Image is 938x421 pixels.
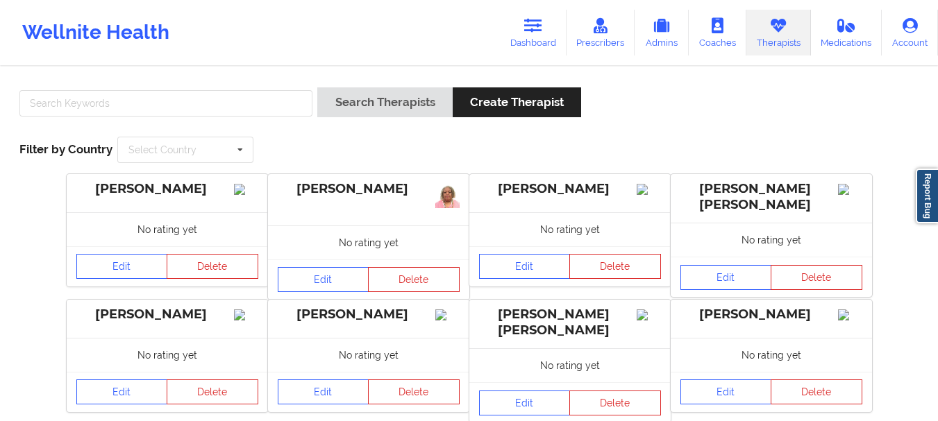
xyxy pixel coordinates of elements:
[771,379,862,404] button: Delete
[435,184,460,208] img: f1ea6e61-9468-47a3-9b1e-9ed24464212c_digital-passport.jpg
[469,348,671,382] div: No rating yet
[916,169,938,223] a: Report Bug
[76,181,258,197] div: [PERSON_NAME]
[167,254,258,279] button: Delete
[680,307,862,323] div: [PERSON_NAME]
[479,181,661,197] div: [PERSON_NAME]
[67,338,268,372] div: No rating yet
[680,379,772,404] a: Edit
[268,338,469,372] div: No rating yet
[19,142,112,156] span: Filter by Country
[746,10,811,55] a: Therapists
[569,254,661,279] button: Delete
[671,223,872,257] div: No rating yet
[234,184,258,195] img: Image%2Fplaceholer-image.png
[128,145,196,155] div: Select Country
[838,309,862,320] img: Image%2Fplaceholer-image.png
[278,307,460,323] div: [PERSON_NAME]
[76,307,258,323] div: [PERSON_NAME]
[569,390,661,415] button: Delete
[637,184,661,195] img: Image%2Fplaceholer-image.png
[368,379,460,404] button: Delete
[469,212,671,246] div: No rating yet
[19,90,312,117] input: Search Keywords
[234,309,258,320] img: Image%2Fplaceholer-image.png
[500,10,567,55] a: Dashboard
[76,254,168,279] a: Edit
[689,10,746,55] a: Coaches
[567,10,635,55] a: Prescribers
[268,225,469,259] div: No rating yet
[635,10,689,55] a: Admins
[882,10,938,55] a: Account
[838,184,862,195] img: Image%2Fplaceholer-image.png
[167,379,258,404] button: Delete
[680,265,772,290] a: Edit
[479,390,571,415] a: Edit
[368,267,460,292] button: Delete
[637,309,661,320] img: Image%2Fplaceholer-image.png
[680,181,862,213] div: [PERSON_NAME] [PERSON_NAME]
[453,87,581,117] button: Create Therapist
[278,181,460,197] div: [PERSON_NAME]
[479,254,571,279] a: Edit
[317,87,452,117] button: Search Therapists
[671,338,872,372] div: No rating yet
[771,265,862,290] button: Delete
[278,267,369,292] a: Edit
[811,10,882,55] a: Medications
[435,309,460,320] img: Image%2Fplaceholer-image.png
[278,379,369,404] a: Edit
[479,307,661,338] div: [PERSON_NAME] [PERSON_NAME]
[67,212,268,246] div: No rating yet
[76,379,168,404] a: Edit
